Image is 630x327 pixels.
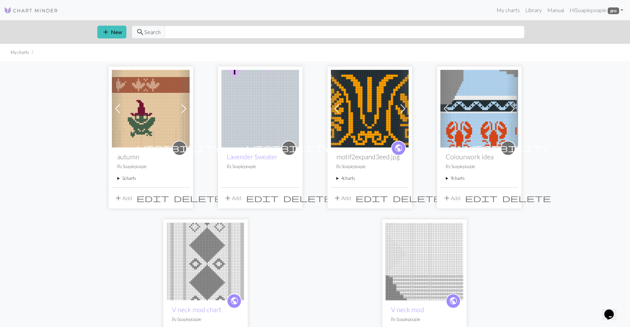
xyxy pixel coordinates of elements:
span: add [102,27,110,37]
p: By Soapiepoapie [391,316,458,323]
a: V neck mod [386,257,463,264]
span: add [333,193,341,203]
img: V neck mod chart [167,223,244,300]
a: Lobster front piece left side [440,105,518,111]
a: public [391,141,406,156]
i: private [247,141,331,155]
span: delete [393,193,441,203]
img: Logo [4,6,58,15]
span: add [443,193,451,203]
button: Add [112,192,134,205]
img: motif2expand3eed.jpg [331,70,409,147]
a: Library [523,3,544,17]
a: Lavender Sweater [221,105,299,111]
i: private [466,141,550,155]
span: edit [246,193,278,203]
button: Delete [281,192,334,205]
a: My charts [494,3,523,17]
span: visibility [466,143,550,153]
span: delete [174,193,222,203]
a: public [227,294,242,308]
button: Add [331,192,353,205]
button: Edit [134,192,171,205]
i: Edit [246,194,278,202]
a: Autumn/flower version [112,105,190,111]
button: Edit [353,192,390,205]
p: By Soapiepoapie [172,316,239,323]
a: Manual [544,3,567,17]
span: delete [502,193,551,203]
p: By Soapiepoapie [446,163,513,170]
iframe: chat widget [602,300,623,320]
i: public [230,294,239,308]
a: motif2expand3eed.jpg [331,105,409,111]
span: edit [356,193,388,203]
img: V neck mod [386,223,463,300]
span: pro [608,7,619,14]
span: edit [465,193,498,203]
span: visibility [137,143,222,153]
button: Delete [171,192,225,205]
a: HiSoapiepoapie pro [567,3,626,17]
span: public [394,143,403,153]
button: New [97,26,126,38]
button: Add [440,192,463,205]
img: Lobster front piece left side [440,70,518,147]
button: Delete [500,192,553,205]
a: public [446,294,461,308]
a: V neck mod [391,306,424,314]
img: Autumn/flower version [112,70,190,147]
h2: Colourwork idea [446,153,513,161]
a: Lavender Sweater [227,153,277,161]
img: Lavender Sweater [221,70,299,147]
i: Edit [137,194,169,202]
span: visibility [247,143,331,153]
span: Search [144,28,161,36]
span: edit [137,193,169,203]
i: Edit [465,194,498,202]
span: add [114,193,122,203]
span: add [224,193,232,203]
p: By Soapiepoapie [336,163,403,170]
button: Delete [390,192,444,205]
i: public [394,141,403,155]
p: By Soapiepoapie [227,163,294,170]
span: public [230,296,239,306]
h2: motif2expand3eed.jpg [336,153,403,161]
button: Edit [244,192,281,205]
button: Edit [463,192,500,205]
p: By Soapiepoapie [117,163,184,170]
a: V neck mod chart [167,257,244,264]
summary: 4charts [336,175,403,182]
i: Edit [356,194,388,202]
summary: 5charts [117,175,184,182]
span: public [449,296,458,306]
button: Add [221,192,244,205]
li: My charts [11,49,29,56]
h2: autumn [117,153,184,161]
i: public [449,294,458,308]
i: private [137,141,222,155]
span: delete [283,193,332,203]
summary: 9charts [446,175,513,182]
span: search [136,27,144,37]
a: V neck mod chart [172,306,221,314]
